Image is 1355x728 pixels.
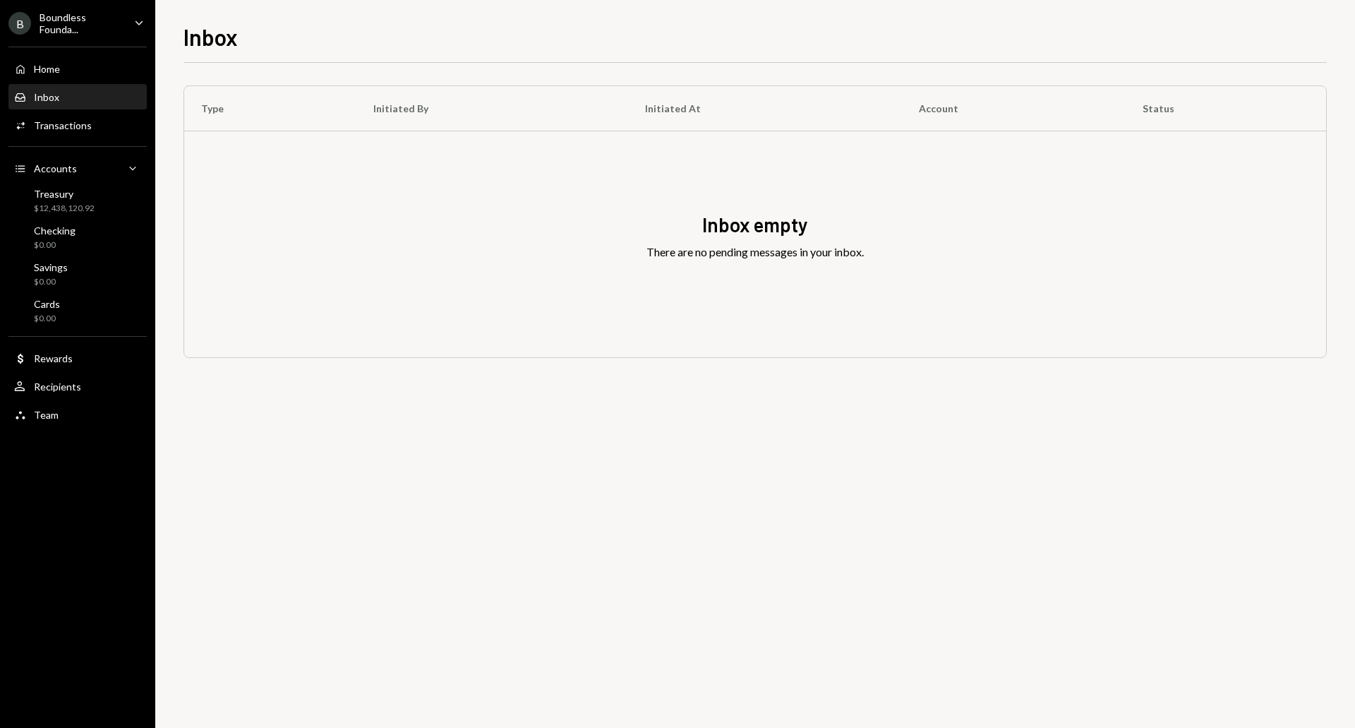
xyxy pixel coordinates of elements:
[8,56,147,81] a: Home
[34,119,92,131] div: Transactions
[702,211,808,239] div: Inbox empty
[8,220,147,254] a: Checking$0.00
[8,402,147,427] a: Team
[34,225,76,237] div: Checking
[1126,86,1326,131] th: Status
[8,345,147,371] a: Rewards
[646,244,864,261] div: There are no pending messages in your inbox.
[34,63,60,75] div: Home
[34,91,59,103] div: Inbox
[34,276,68,288] div: $0.00
[40,11,123,35] div: Boundless Founda...
[356,86,628,131] th: Initiated By
[8,374,147,399] a: Recipients
[8,84,147,109] a: Inbox
[34,188,95,200] div: Treasury
[34,313,60,325] div: $0.00
[34,261,68,273] div: Savings
[183,23,238,51] h1: Inbox
[902,86,1126,131] th: Account
[34,352,73,364] div: Rewards
[34,381,81,393] div: Recipients
[628,86,902,131] th: Initiated At
[184,86,356,131] th: Type
[8,12,31,35] div: B
[8,155,147,181] a: Accounts
[34,298,60,310] div: Cards
[8,184,147,217] a: Treasury$12,438,120.92
[8,112,147,138] a: Transactions
[34,239,76,251] div: $0.00
[8,257,147,291] a: Savings$0.00
[8,294,147,328] a: Cards$0.00
[34,409,59,421] div: Team
[34,203,95,215] div: $12,438,120.92
[34,162,77,174] div: Accounts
